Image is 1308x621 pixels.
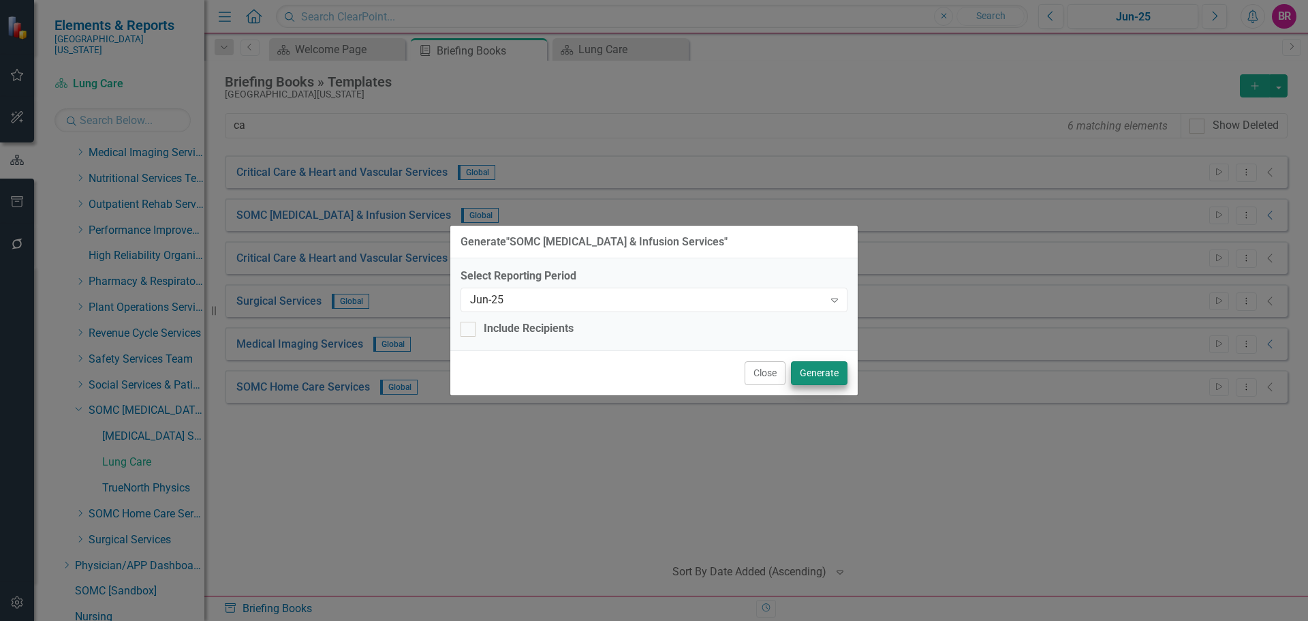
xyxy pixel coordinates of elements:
[745,361,785,385] button: Close
[791,361,847,385] button: Generate
[470,292,824,308] div: Jun-25
[461,236,728,248] div: Generate " SOMC [MEDICAL_DATA] & Infusion Services "
[461,269,847,284] label: Select Reporting Period
[484,321,574,337] div: Include Recipients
